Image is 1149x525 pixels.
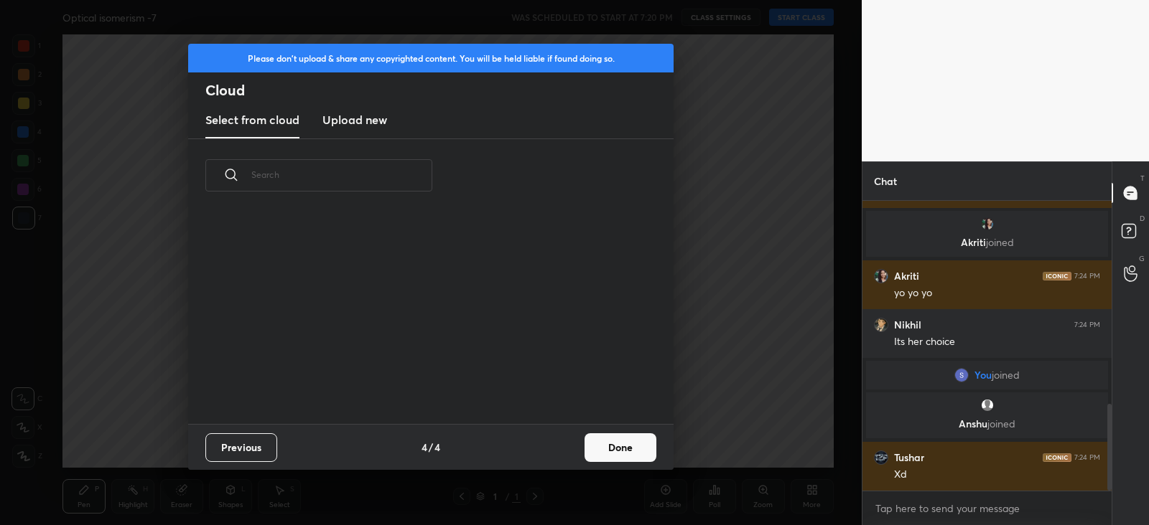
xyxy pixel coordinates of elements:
[874,450,888,465] img: 2af79c22e7a74692bc546f67afda0619.jpg
[585,433,656,462] button: Done
[894,335,1100,349] div: Its her choice
[875,418,1099,430] p: Anshu
[874,269,888,283] img: b8ccd00bfca44651a57143d62b4b44b7.jpg
[980,398,995,412] img: default.png
[894,318,921,331] h6: Nikhil
[1074,453,1100,462] div: 7:24 PM
[987,417,1015,430] span: joined
[992,369,1020,381] span: joined
[874,318,888,332] img: 25c3b219fc0747c7b3737d88585f995d.jpg
[205,433,277,462] button: Previous
[1074,272,1100,280] div: 7:24 PM
[986,235,1014,249] span: joined
[205,111,299,128] h3: Select from cloud
[434,440,440,455] h4: 4
[974,369,992,381] span: You
[322,111,387,128] h3: Upload new
[1043,453,1071,462] img: iconic-dark.1390631f.png
[1074,321,1100,329] div: 7:24 PM
[894,286,1100,301] div: yo yo yo
[875,237,1099,248] p: Akriti
[980,217,995,231] img: b8ccd00bfca44651a57143d62b4b44b7.jpg
[894,451,924,464] h6: Tushar
[188,44,674,72] div: Please don't upload & share any copyrighted content. You will be held liable if found doing so.
[1140,213,1145,224] p: D
[894,270,919,283] h6: Akriti
[1043,272,1071,280] img: iconic-dark.1390631f.png
[862,162,908,200] p: Chat
[894,468,1100,482] div: Xd
[1140,173,1145,184] p: T
[1139,253,1145,264] p: G
[188,208,656,424] div: grid
[205,81,674,100] h2: Cloud
[251,144,432,205] input: Search
[954,368,969,382] img: bb95df82c44d47e1b2999f09e70f07e1.35099235_3
[429,440,433,455] h4: /
[422,440,427,455] h4: 4
[862,201,1112,491] div: grid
